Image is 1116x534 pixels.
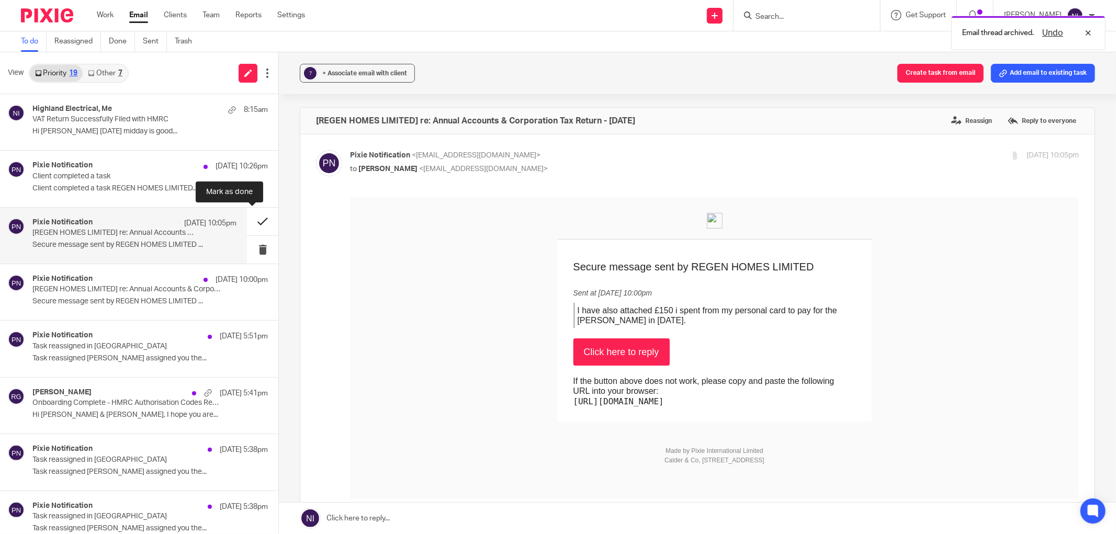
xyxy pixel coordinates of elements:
p: [DATE] 10:05pm [184,218,236,229]
h4: [PERSON_NAME] [32,388,92,397]
label: Reply to everyone [1005,113,1079,129]
a: Priority19 [30,65,83,82]
img: svg%3E [8,161,25,178]
p: Email thread archived. [962,28,1034,38]
div: ? [304,67,317,79]
img: svg%3E [8,105,25,121]
a: Settings [277,10,305,20]
p: Onboarding Complete - HMRC Authorisation Codes Requested [32,399,221,407]
p: [REGEN HOMES LIMITED] re: Annual Accounts & Corporation Tax Return - [DATE] [32,285,221,294]
h4: Pixie Notification [32,445,93,453]
p: Hi [PERSON_NAME] & [PERSON_NAME], I hope you are... [32,411,268,419]
a: Other7 [83,65,127,82]
a: Team [202,10,220,20]
span: to [350,165,357,173]
img: svg%3E [8,331,25,348]
p: Hi [PERSON_NAME] [DATE] midday is good... [32,127,268,136]
img: svg%3E [8,388,25,405]
a: Clients [164,10,187,20]
p: [DATE] 5:38pm [220,502,268,512]
a: Click here to reply [223,141,320,168]
p: Task reassigned in [GEOGRAPHIC_DATA] [32,342,221,351]
img: Pixie [21,8,73,22]
button: Undo [1039,27,1066,39]
span: + Associate email with client [322,70,407,76]
img: svg%3E [8,502,25,518]
p: Task reassigned [PERSON_NAME] assigned you the... [32,354,268,363]
div: If the button above does not work, please copy and paste the following URL into your browser: [223,179,501,209]
a: Work [97,10,114,20]
a: Sent [143,31,167,52]
p: [DATE] 10:05pm [1027,150,1079,161]
a: Email [129,10,148,20]
button: Create task from email [897,64,984,83]
a: Reassigned [54,31,101,52]
img: svg%3E [8,445,25,461]
p: Task reassigned in [GEOGRAPHIC_DATA] [32,456,221,464]
h4: Pixie Notification [32,218,93,227]
p: I have also attached £150 i spent from my personal card to pay for the [PERSON_NAME] in [DATE]. [228,108,503,128]
p: Task reassigned [PERSON_NAME] assigned you the... [32,468,268,476]
span: <[EMAIL_ADDRESS][DOMAIN_NAME]> [419,165,548,173]
p: [DATE] 10:26pm [216,161,268,172]
p: Made by Pixie International Limited Calder & Co, [STREET_ADDRESS] [314,249,414,268]
h4: Highland Electrical, Me [32,105,112,113]
h4: Pixie Notification [32,161,93,170]
h4: Pixie Notification [32,331,93,340]
p: [DATE] 5:41pm [220,388,268,399]
img: svg%3E [1067,7,1084,24]
p: VAT Return Successfully Filed with HMRC [32,115,221,124]
p: Client completed a task [32,172,221,181]
span: Pixie Notification [350,152,410,159]
p: 8:15am [244,105,268,115]
a: Done [109,31,135,52]
h4: [REGEN HOMES LIMITED] re: Annual Accounts & Corporation Tax Return - [DATE] [316,116,635,126]
a: Trash [175,31,200,52]
img: svg%3E [316,150,342,176]
img: svg%3E [8,275,25,291]
p: Secure message sent by REGEN HOMES LIMITED ... [32,241,236,249]
p: Client completed a task REGEN HOMES LIMITED... [32,184,268,193]
p: Secure message sent by REGEN HOMES LIMITED ... [32,297,268,306]
p: [REGEN HOMES LIMITED] re: Annual Accounts & Corporation Tax Return - [DATE] [32,229,196,237]
span: [PERSON_NAME] [358,165,418,173]
a: To do [21,31,47,52]
h4: Pixie Notification [32,502,93,510]
h4: Pixie Notification [32,275,93,283]
p: [DATE] 5:38pm [220,445,268,455]
div: 19 [69,70,77,77]
p: [DATE] 10:00pm [216,275,268,285]
p: Task reassigned [PERSON_NAME] assigned you the... [32,524,268,533]
p: [DATE] 5:51pm [220,331,268,342]
span: <[EMAIL_ADDRESS][DOMAIN_NAME]> [412,152,540,159]
img: TaxAssist Accountants [357,16,373,31]
h3: Secure message sent by REGEN HOMES LIMITED [223,63,506,76]
img: svg%3E [8,218,25,235]
label: Reassign [949,113,995,129]
div: Sent at [DATE] 10:00pm [223,92,506,100]
a: Reports [235,10,262,20]
span: View [8,67,24,78]
p: Task reassigned in [GEOGRAPHIC_DATA] [32,512,221,521]
div: 7 [118,70,122,77]
button: Add email to existing task [991,64,1095,83]
pre: [URL][DOMAIN_NAME] [223,199,501,209]
button: ? + Associate email with client [300,64,415,83]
